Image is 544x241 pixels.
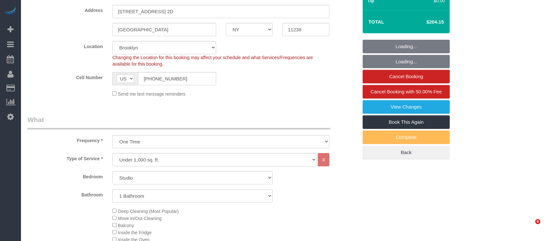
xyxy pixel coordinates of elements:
span: Send me text message reminders [118,91,185,97]
span: Move In/Out Cleaning [118,216,161,221]
span: Changing the Location for this booking may affect your schedule and what Services/Frequencies are... [112,55,313,67]
span: Cancel Booking with 50.00% Fee [371,89,442,94]
a: Cancel Booking with 50.00% Fee [363,85,450,99]
legend: What [27,115,330,130]
h4: $204.15 [407,19,444,25]
label: Cell Number [23,72,107,81]
span: Deep Cleaning (Most Popular) [118,209,178,214]
input: Cell Number [138,72,216,85]
strong: Total [368,19,384,25]
label: Bedroom [23,171,107,180]
label: Type of Service * [23,153,107,162]
label: Address [23,5,107,14]
span: 6 [535,219,540,224]
input: Zip Code [282,23,329,36]
a: Cancel Booking [363,70,450,83]
a: Back [363,146,450,159]
label: Location [23,41,107,50]
img: Automaid Logo [4,6,17,16]
label: Bathroom [23,189,107,198]
span: Balcony [118,223,134,228]
label: Frequency * [23,135,107,144]
a: Book This Again [363,115,450,129]
a: View Changes [363,100,450,114]
span: Inside the Fridge [118,230,151,235]
iframe: Intercom live chat [522,219,538,235]
input: City [112,23,216,36]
